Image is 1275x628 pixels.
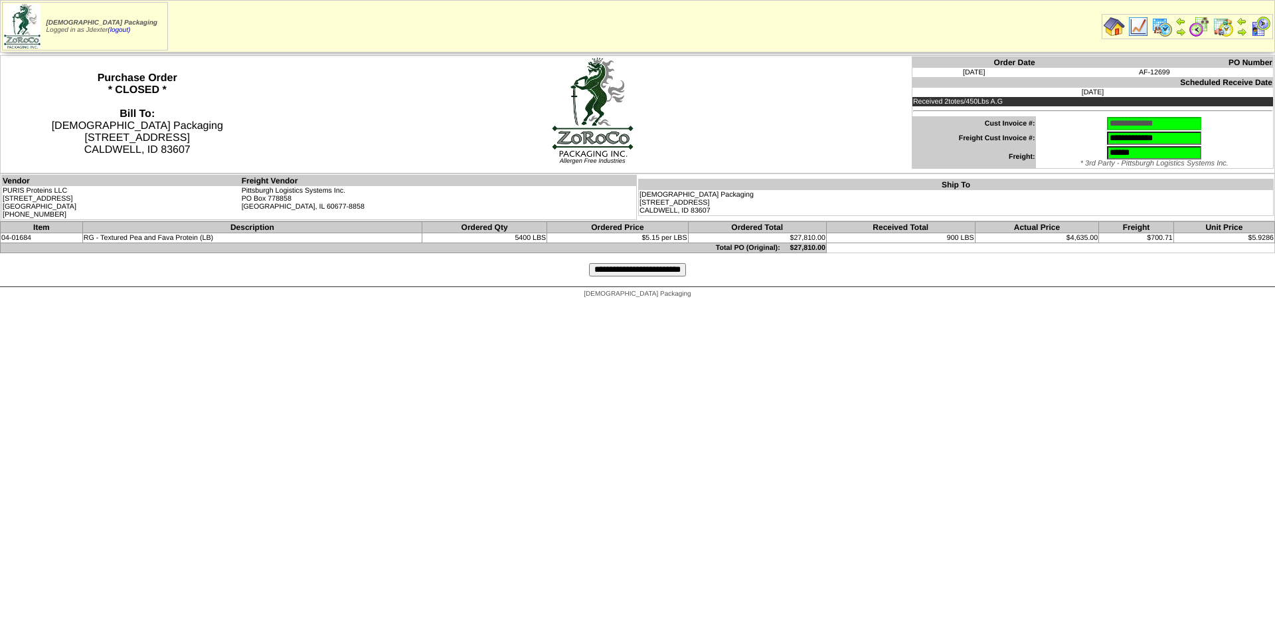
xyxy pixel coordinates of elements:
[912,88,1273,97] td: [DATE]
[82,233,422,243] td: RG - Textured Pea and Fava Protein (LB)
[688,233,826,243] td: $27,810.00
[1104,16,1125,37] img: home.gif
[912,68,1035,77] td: [DATE]
[1175,16,1186,27] img: arrowleft.gif
[912,97,1273,106] td: Received 2totes/450Lbs A.G
[1128,16,1149,37] img: line_graph.gif
[241,175,637,187] th: Freight Vendor
[1,56,274,173] th: Purchase Order * CLOSED *
[1250,16,1271,37] img: calendarcustomer.gif
[912,146,1035,169] td: Freight:
[912,77,1273,88] th: Scheduled Receive Date
[1,243,827,253] td: Total PO (Original): $27,810.00
[912,57,1035,68] th: Order Date
[547,233,688,243] td: $5.15 per LBS
[1080,159,1229,167] span: * 3rd Party - Pittsburgh Logistics Systems Inc.
[1,233,83,243] td: 04-01684
[422,222,547,233] th: Ordered Qty
[52,108,223,156] span: [DEMOGRAPHIC_DATA] Packaging [STREET_ADDRESS] CALDWELL, ID 83607
[560,157,626,164] span: Allergen Free Industries
[1236,27,1247,37] img: arrowright.gif
[584,290,691,298] span: [DEMOGRAPHIC_DATA] Packaging
[975,222,1099,233] th: Actual Price
[551,56,634,157] img: logoBig.jpg
[826,222,975,233] th: Received Total
[120,108,155,120] strong: Bill To:
[688,222,826,233] th: Ordered Total
[639,179,1274,191] th: Ship To
[912,116,1035,131] td: Cust Invoice #:
[1175,27,1186,37] img: arrowright.gif
[46,19,157,27] span: [DEMOGRAPHIC_DATA] Packaging
[639,190,1274,216] td: [DEMOGRAPHIC_DATA] Packaging [STREET_ADDRESS] CALDWELL, ID 83607
[82,222,422,233] th: Description
[1151,16,1173,37] img: calendarprod.gif
[1173,233,1274,243] td: $5.9286
[1213,16,1234,37] img: calendarinout.gif
[4,4,41,49] img: zoroco-logo-small.webp
[2,186,241,220] td: PURIS Proteins LLC [STREET_ADDRESS] [GEOGRAPHIC_DATA] [PHONE_NUMBER]
[241,186,637,220] td: Pittsburgh Logistics Systems Inc. PO Box 778858 [GEOGRAPHIC_DATA], IL 60677-8858
[1036,57,1274,68] th: PO Number
[1173,222,1274,233] th: Unit Price
[108,27,130,34] a: (logout)
[1,222,83,233] th: Item
[2,175,241,187] th: Vendor
[1036,68,1274,77] td: AF-12699
[826,233,975,243] td: 900 LBS
[46,19,157,34] span: Logged in as Jdexter
[422,233,547,243] td: 5400 LBS
[1236,16,1247,27] img: arrowleft.gif
[1189,16,1210,37] img: calendarblend.gif
[1099,222,1174,233] th: Freight
[975,233,1099,243] td: $4,635.00
[547,222,688,233] th: Ordered Price
[1099,233,1174,243] td: $700.71
[912,131,1035,146] td: Freight Cust Invoice #:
